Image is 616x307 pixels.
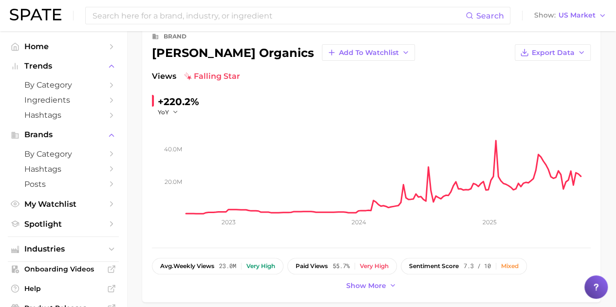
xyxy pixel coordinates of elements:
div: Very high [360,263,389,270]
button: YoY [158,108,179,116]
span: YoY [158,108,169,116]
span: weekly views [160,263,214,270]
input: Search here for a brand, industry, or ingredient [92,7,466,24]
a: Hashtags [8,108,119,123]
button: Add to Watchlist [322,44,415,61]
button: avg.weekly views23.0mVery high [152,258,283,274]
div: +220.2% [158,94,199,109]
span: US Market [559,13,596,18]
a: Posts [8,177,119,192]
span: sentiment score [409,263,459,270]
abbr: average [160,262,173,270]
tspan: 2024 [352,218,366,226]
a: Onboarding Videos [8,262,119,276]
span: Brands [24,130,102,139]
a: Hashtags [8,162,119,177]
span: paid views [296,263,328,270]
button: paid views55.7%Very high [287,258,397,274]
a: Home [8,39,119,54]
span: Hashtags [24,110,102,120]
span: by Category [24,80,102,90]
button: Trends [8,59,119,73]
span: by Category [24,149,102,159]
button: sentiment score7.3 / 10Mixed [401,258,527,274]
span: Trends [24,62,102,71]
span: Onboarding Videos [24,265,102,273]
div: Mixed [501,263,519,270]
a: by Category [8,77,119,92]
div: brand [164,31,187,42]
a: Spotlight [8,217,119,232]
span: Home [24,42,102,51]
span: 55.7% [333,263,350,270]
span: Posts [24,180,102,189]
span: Hashtags [24,164,102,174]
tspan: 40.0m [164,145,182,152]
span: Ingredients [24,95,102,105]
div: [PERSON_NAME] organics [152,44,415,61]
span: Show more [346,282,386,290]
button: Industries [8,242,119,256]
tspan: 20.0m [165,178,182,185]
span: 7.3 / 10 [464,263,491,270]
span: Help [24,284,102,293]
span: Search [476,11,504,20]
button: Export Data [515,44,591,61]
span: 23.0m [219,263,236,270]
tspan: 2025 [483,218,497,226]
span: Industries [24,245,102,253]
button: Brands [8,127,119,142]
a: Help [8,281,119,296]
span: My Watchlist [24,199,102,209]
a: My Watchlist [8,197,119,212]
span: Export Data [532,49,575,57]
tspan: 2023 [222,218,236,226]
button: Show more [344,279,399,292]
a: Ingredients [8,92,119,108]
img: SPATE [10,9,61,20]
a: by Category [8,146,119,162]
span: Add to Watchlist [339,49,399,57]
div: Very high [246,263,275,270]
span: Show [534,13,556,18]
button: ShowUS Market [532,9,609,22]
img: falling star [184,72,192,80]
span: Spotlight [24,219,102,229]
span: Views [152,71,176,82]
span: falling star [184,71,240,82]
